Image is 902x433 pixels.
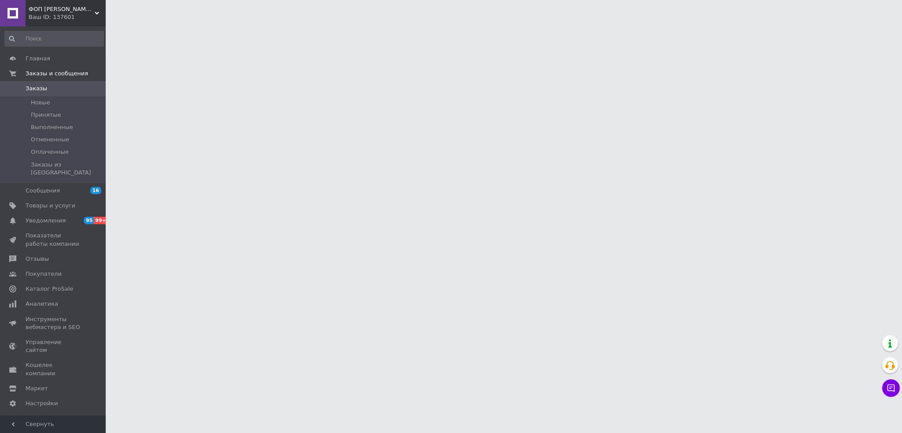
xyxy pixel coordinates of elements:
[26,55,50,63] span: Главная
[31,148,69,156] span: Оплаченные
[26,385,48,392] span: Маркет
[26,300,58,308] span: Аналитика
[29,5,95,13] span: ФОП Носуль С. А. работает nosul.com.ua
[26,270,62,278] span: Покупатели
[31,111,61,119] span: Принятые
[31,136,69,144] span: Отмененные
[31,161,103,177] span: Заказы из [GEOGRAPHIC_DATA]
[94,217,108,224] span: 99+
[26,217,66,225] span: Уведомления
[26,255,49,263] span: Отзывы
[84,217,94,224] span: 95
[882,379,900,397] button: Чат с покупателем
[26,85,47,93] span: Заказы
[26,202,75,210] span: Товары и услуги
[26,400,58,407] span: Настройки
[29,13,106,21] div: Ваш ID: 137601
[26,361,81,377] span: Кошелек компании
[31,99,50,107] span: Новые
[26,315,81,331] span: Инструменты вебмастера и SEO
[90,187,101,194] span: 16
[26,187,60,195] span: Сообщения
[26,232,81,248] span: Показатели работы компании
[31,123,73,131] span: Выполненные
[26,285,73,293] span: Каталог ProSale
[26,338,81,354] span: Управление сайтом
[4,31,104,47] input: Поиск
[26,70,88,78] span: Заказы и сообщения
